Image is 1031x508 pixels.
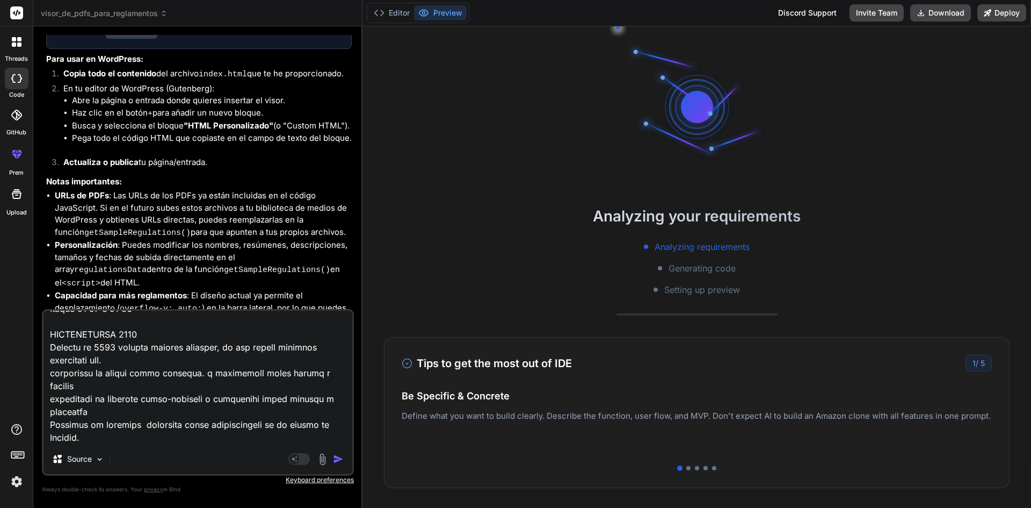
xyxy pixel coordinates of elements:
[9,168,24,177] label: prem
[199,70,247,79] code: index.html
[72,95,352,107] li: Abre la página o entrada donde quieres insertar el visor.
[850,4,904,22] button: Invite Team
[95,455,104,464] img: Pick Models
[120,304,202,313] code: overflow-y: auto;
[55,239,352,290] li: : Puedes modificar los nombres, resúmenes, descripciones, tamaños y fechas de subida directamente...
[402,389,992,403] h4: Be Specific & Concrete
[977,4,1026,22] button: Deploy
[9,90,24,99] label: code
[333,454,344,464] img: icon
[144,486,163,492] span: privacy
[55,156,352,171] li: tu página/entrada.
[55,190,352,239] li: : Las URLs de los PDFs ya están incluidas en el código JavaScript. Si en el futuro subes estos ar...
[669,262,736,275] span: Generating code
[316,453,329,466] img: attachment
[42,476,354,484] p: Keyboard preferences
[369,5,414,20] button: Editor
[55,290,187,300] strong: Capacidad para más reglamentos
[5,54,28,63] label: threads
[46,54,143,64] strong: Para usar en WordPress:
[772,4,843,22] div: Discord Support
[362,205,1031,227] h2: Analyzing your requirements
[6,208,27,217] label: Upload
[72,132,352,145] li: Pega todo el código HTML que copiaste en el campo de texto del bloque.
[148,109,153,118] code: +
[72,107,352,120] li: Haz clic en el botón para añadir un nuevo bloque.
[63,68,156,78] strong: Copia todo el contenido
[6,128,26,137] label: GitHub
[55,68,352,83] li: del archivo que te he proporcionado.
[184,120,273,131] strong: "HTML Personalizado"
[74,266,147,275] code: regulationsData
[41,8,168,19] span: visor_de_pdfs_para_reglamentos
[42,484,354,495] p: Always double-check its answers. Your in Bind
[43,311,352,444] textarea: lorem ip dolorsita conse adip elits do eiusmod te incidid utlaboreetdol magnaal, enimadmi ven qu ...
[72,120,352,132] li: Busca y selecciona el bloque (o "Custom HTML").
[402,355,572,371] h3: Tips to get the most out of IDE
[67,454,92,464] p: Source
[910,4,971,22] button: Download
[80,26,157,38] div: Create
[414,5,467,20] button: Preview
[62,279,100,288] code: <script>
[55,240,118,250] strong: Personalización
[965,355,992,371] div: /
[63,157,139,167] strong: Actualiza o publica
[981,359,985,368] span: 5
[224,266,330,275] code: getSampleRegulations()
[84,228,191,238] code: getSampleRegulations()
[655,240,750,253] span: Analyzing requirements
[8,473,26,491] img: settings
[55,190,109,201] strong: URLs de PDFs
[55,290,352,340] li: : El diseño actual ya permite el desplazamiento ( ) en la barra lateral, por lo que puedes añadir...
[55,83,352,156] li: En tu editor de WordPress (Gutenberg):
[46,176,122,187] strong: Notas importantes:
[664,283,740,296] span: Setting up preview
[972,359,976,368] span: 1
